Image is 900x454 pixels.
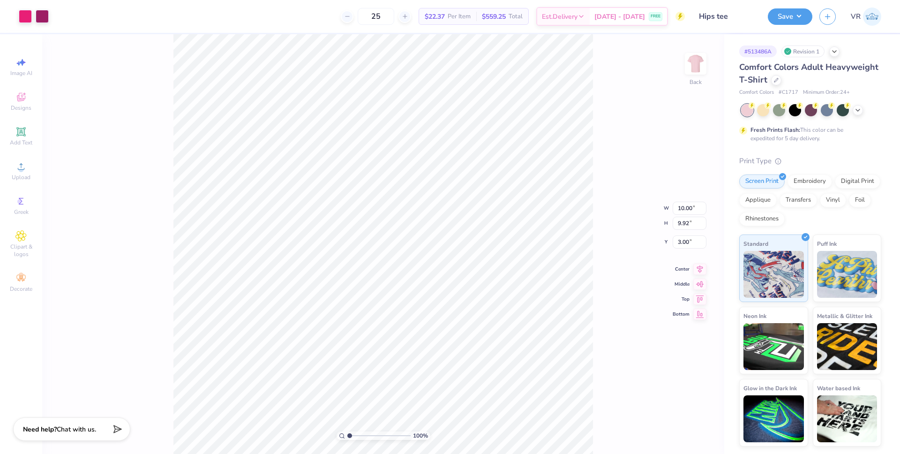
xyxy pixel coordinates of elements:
[863,8,881,26] img: Vincent Roxas
[692,7,761,26] input: Untitled Design
[739,156,881,166] div: Print Type
[817,323,877,370] img: Metallic & Glitter Ink
[5,243,37,258] span: Clipart & logos
[673,266,690,272] span: Center
[690,78,702,86] div: Back
[820,193,846,207] div: Vinyl
[12,174,30,181] span: Upload
[10,69,32,77] span: Image AI
[743,323,804,370] img: Neon Ink
[594,12,645,22] span: [DATE] - [DATE]
[750,126,800,134] strong: Fresh Prints Flash:
[835,174,880,189] div: Digital Print
[739,193,777,207] div: Applique
[23,425,57,434] strong: Need help?
[803,89,850,97] span: Minimum Order: 24 +
[739,61,878,85] span: Comfort Colors Adult Heavyweight T-Shirt
[781,45,825,57] div: Revision 1
[780,193,817,207] div: Transfers
[743,239,768,249] span: Standard
[673,311,690,318] span: Bottom
[448,12,471,22] span: Per Item
[817,311,872,321] span: Metallic & Glitter Ink
[358,8,394,25] input: – –
[10,139,32,146] span: Add Text
[817,239,837,249] span: Puff Ink
[651,13,660,20] span: FREE
[673,281,690,288] span: Middle
[10,285,32,293] span: Decorate
[739,212,785,226] div: Rhinestones
[787,174,832,189] div: Embroidery
[849,193,871,207] div: Foil
[542,12,577,22] span: Est. Delivery
[743,395,804,442] img: Glow in the Dark Ink
[57,425,96,434] span: Chat with us.
[739,174,785,189] div: Screen Print
[739,89,774,97] span: Comfort Colors
[743,251,804,298] img: Standard
[686,54,705,73] img: Back
[851,11,861,22] span: VR
[750,126,866,143] div: This color can be expedited for 5 day delivery.
[851,8,881,26] a: VR
[509,12,523,22] span: Total
[817,383,860,393] span: Water based Ink
[739,45,777,57] div: # 513486A
[482,12,506,22] span: $559.25
[413,431,428,440] span: 100 %
[768,8,812,25] button: Save
[743,311,766,321] span: Neon Ink
[14,208,29,216] span: Greek
[673,296,690,303] span: Top
[817,395,877,442] img: Water based Ink
[425,12,445,22] span: $22.37
[743,383,797,393] span: Glow in the Dark Ink
[779,89,798,97] span: # C1717
[817,251,877,298] img: Puff Ink
[11,104,31,112] span: Designs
